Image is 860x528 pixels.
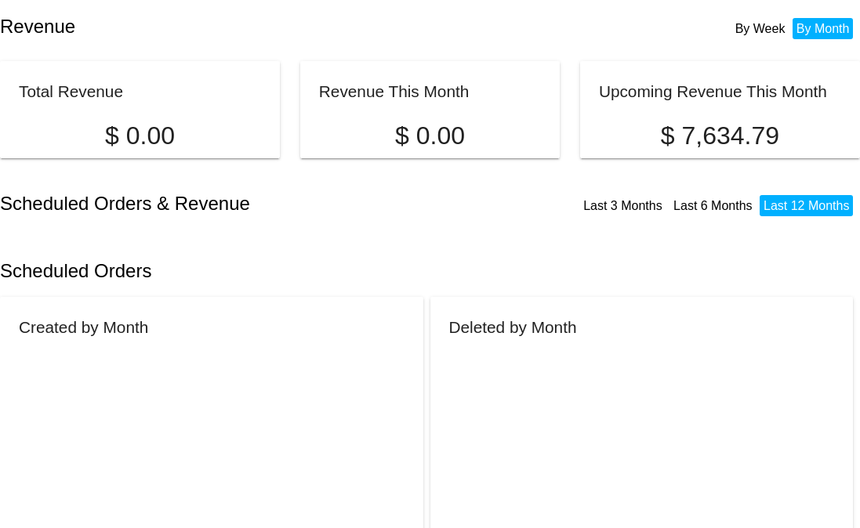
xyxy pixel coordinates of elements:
[731,18,789,39] li: By Week
[449,318,577,336] h2: Deleted by Month
[793,18,854,39] li: By Month
[19,121,261,150] p: $ 0.00
[673,199,753,212] a: Last 6 Months
[583,199,662,212] a: Last 3 Months
[19,318,148,336] h2: Created by Month
[599,82,827,100] h2: Upcoming Revenue This Month
[599,121,841,150] p: $ 7,634.79
[319,82,470,100] h2: Revenue This Month
[319,121,541,150] p: $ 0.00
[19,82,123,100] h2: Total Revenue
[764,199,849,212] a: Last 12 Months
